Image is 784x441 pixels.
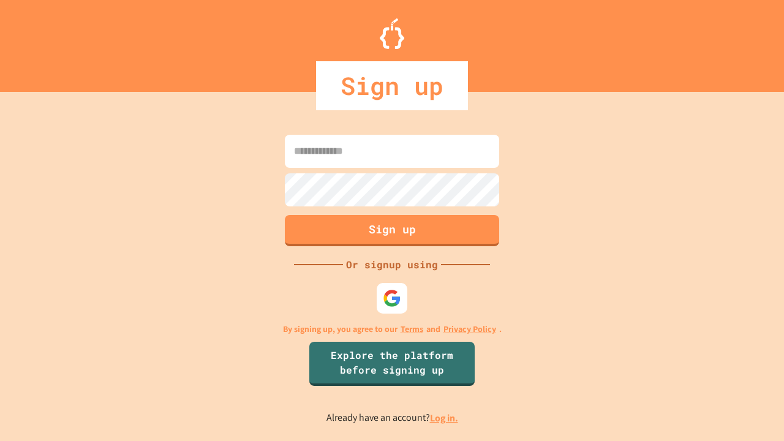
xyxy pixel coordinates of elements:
[401,323,423,336] a: Terms
[380,18,404,49] img: Logo.svg
[383,289,401,307] img: google-icon.svg
[326,410,458,426] p: Already have an account?
[443,323,496,336] a: Privacy Policy
[283,323,502,336] p: By signing up, you agree to our and .
[430,412,458,424] a: Log in.
[343,257,441,272] div: Or signup using
[316,61,468,110] div: Sign up
[309,342,475,386] a: Explore the platform before signing up
[285,215,499,246] button: Sign up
